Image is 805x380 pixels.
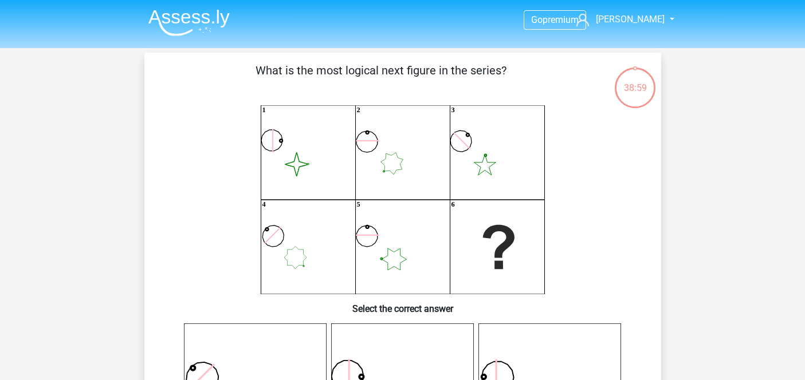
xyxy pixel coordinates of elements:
[451,201,454,209] text: 6
[163,294,643,314] h6: Select the correct answer
[356,106,360,114] text: 2
[163,62,600,96] p: What is the most logical next figure in the series?
[356,201,360,209] text: 5
[596,14,665,25] span: [PERSON_NAME]
[572,13,666,26] a: [PERSON_NAME]
[262,201,265,209] text: 4
[531,14,543,25] span: Go
[614,66,657,95] div: 38:59
[262,106,265,114] text: 1
[524,12,586,27] a: Gopremium
[451,106,454,114] text: 3
[148,9,230,36] img: Assessly
[543,14,579,25] span: premium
